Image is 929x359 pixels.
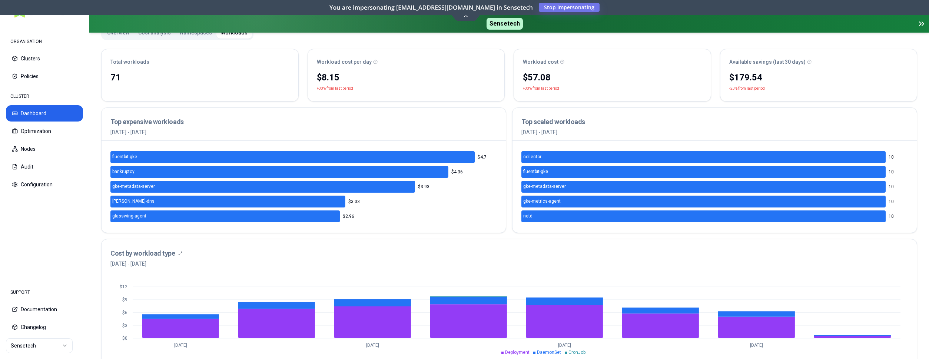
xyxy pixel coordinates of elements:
[729,72,908,83] div: $179.54
[521,117,908,127] h3: Top scaled workloads
[729,85,765,92] p: -23% from last period
[103,27,134,39] button: Overview
[120,284,127,289] tspan: $12
[122,323,127,328] tspan: $3
[122,310,127,315] tspan: $6
[6,89,83,104] div: CLUSTER
[6,123,83,139] button: Optimization
[523,72,702,83] div: $57.08
[317,85,353,92] p: +33% from last period
[6,105,83,122] button: Dashboard
[216,27,252,39] button: Workloads
[110,260,183,267] span: [DATE] - [DATE]
[729,58,908,66] div: Available savings (last 30 days)
[174,343,187,348] tspan: [DATE]
[6,176,83,193] button: Configuration
[6,34,83,49] div: ORGANISATION
[110,72,289,83] div: 71
[110,58,289,66] div: Total workloads
[317,58,496,66] div: Workload cost per day
[521,129,908,136] p: [DATE] - [DATE]
[6,301,83,318] button: Documentation
[110,117,497,127] h3: Top expensive workloads
[505,350,530,355] span: Deployment
[750,343,763,348] tspan: [DATE]
[122,297,127,302] tspan: $9
[523,58,702,66] div: Workload cost
[110,248,175,259] h3: Cost by workload type
[6,285,83,300] div: SUPPORT
[6,141,83,157] button: Nodes
[6,319,83,335] button: Changelog
[175,27,216,39] button: Namespaces
[134,27,175,39] button: Cost analysis
[6,50,83,67] button: Clusters
[523,85,559,92] p: +33% from last period
[537,350,561,355] span: DaemonSet
[6,68,83,84] button: Policies
[487,18,523,30] span: Sensetech
[568,350,585,355] span: CronJob
[366,343,379,348] tspan: [DATE]
[558,343,571,348] tspan: [DATE]
[122,336,127,341] tspan: $0
[110,129,497,136] p: [DATE] - [DATE]
[317,72,496,83] div: $8.15
[6,159,83,175] button: Audit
